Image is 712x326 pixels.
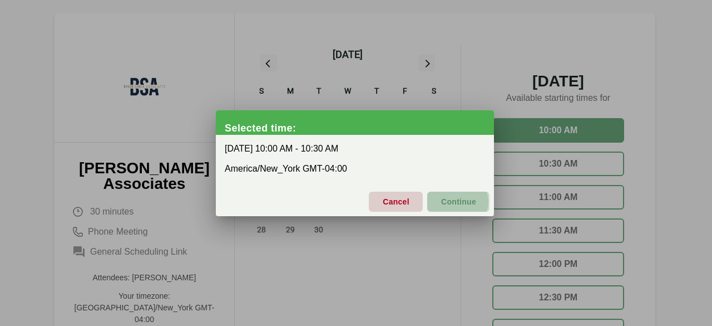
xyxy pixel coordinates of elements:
[225,123,494,134] div: Selected time:
[216,135,494,183] div: [DATE] 10:00 AM - 10:30 AM America/New_York GMT-04:00
[369,192,423,212] button: Cancel
[427,192,489,212] button: Continue
[441,190,476,213] span: Continue
[382,190,409,213] span: Cancel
